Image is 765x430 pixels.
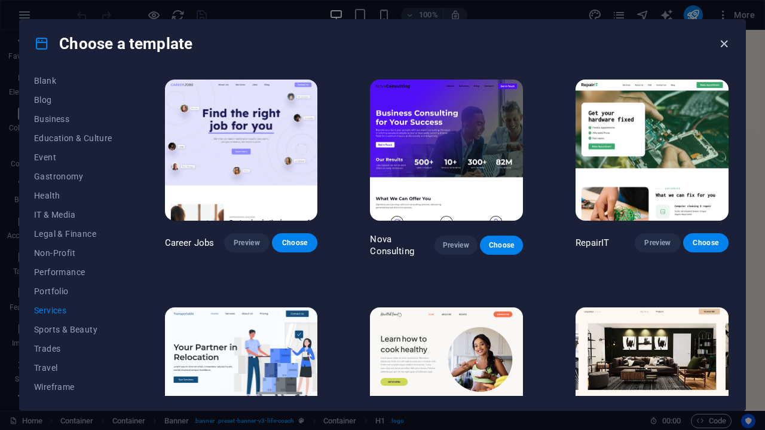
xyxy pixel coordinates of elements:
span: Wireframe [34,382,112,392]
span: Performance [34,267,112,277]
button: Travel [34,358,112,377]
span: Preview [444,240,468,250]
span: Education & Culture [34,133,112,143]
p: RepairIT [576,237,609,249]
span: Preview [644,238,671,248]
img: Nova Consulting [370,80,523,221]
button: Choose [480,236,523,255]
button: Event [34,148,112,167]
button: Non-Profit [34,243,112,263]
span: Gastronomy [34,172,112,181]
button: Blank [34,71,112,90]
button: Preview [224,233,270,252]
button: Preview [635,233,680,252]
span: Event [34,153,112,162]
button: Choose [272,233,317,252]
img: Career Jobs [165,80,318,221]
span: IT & Media [34,210,112,219]
span: Choose [281,238,308,248]
button: Trades [34,339,112,358]
button: IT & Media [34,205,112,224]
button: Blog [34,90,112,109]
span: Choose [693,238,719,248]
span: Blog [34,95,112,105]
span: Preview [234,238,260,248]
p: Nova Consulting [370,233,434,257]
span: Choose [489,240,513,250]
p: Career Jobs [165,237,215,249]
button: Gastronomy [34,167,112,186]
span: Trades [34,344,112,353]
button: Choose [683,233,729,252]
button: Legal & Finance [34,224,112,243]
span: Business [34,114,112,124]
span: Blank [34,76,112,86]
button: Sports & Beauty [34,320,112,339]
button: Portfolio [34,282,112,301]
span: Services [34,306,112,315]
button: Business [34,109,112,129]
span: Non-Profit [34,248,112,258]
button: Wireframe [34,377,112,397]
span: Health [34,191,112,200]
span: Legal & Finance [34,229,112,239]
span: Sports & Beauty [34,325,112,334]
span: Travel [34,363,112,373]
img: RepairIT [576,80,729,221]
button: Preview [434,236,478,255]
span: Portfolio [34,286,112,296]
button: Health [34,186,112,205]
h4: Choose a template [34,34,192,53]
button: Services [34,301,112,320]
button: Education & Culture [34,129,112,148]
button: Performance [34,263,112,282]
